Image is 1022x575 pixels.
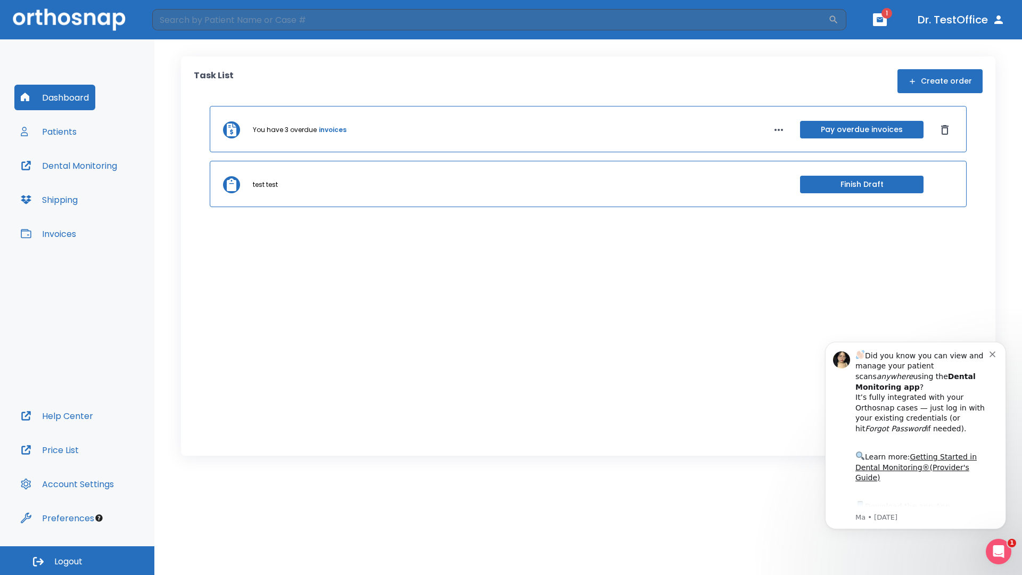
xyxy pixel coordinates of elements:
[14,85,95,110] button: Dashboard
[180,23,189,31] button: Dismiss notification
[14,221,83,247] button: Invoices
[809,326,1022,546] iframe: Intercom notifications message
[253,125,317,135] p: You have 3 overdue
[14,437,85,463] button: Price List
[46,176,141,195] a: App Store
[14,505,101,531] button: Preferences
[13,9,126,30] img: Orthosnap
[1008,539,1016,547] span: 1
[14,403,100,429] button: Help Center
[253,180,278,190] p: test test
[897,69,983,93] button: Create order
[94,513,104,523] div: Tooltip anchor
[14,471,120,497] button: Account Settings
[14,187,84,212] button: Shipping
[800,121,924,138] button: Pay overdue invoices
[46,174,180,228] div: Download the app: | ​ Let us know if you need help getting started!
[54,556,83,568] span: Logout
[800,176,924,193] button: Finish Draft
[194,69,234,93] p: Task List
[319,125,347,135] a: invoices
[986,539,1011,564] iframe: Intercom live chat
[881,8,892,19] span: 1
[152,9,828,30] input: Search by Patient Name or Case #
[46,187,180,196] p: Message from Ma, sent 4w ago
[14,153,123,178] button: Dental Monitoring
[14,119,83,144] button: Patients
[936,121,953,138] button: Dismiss
[913,10,1009,29] button: Dr. TestOffice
